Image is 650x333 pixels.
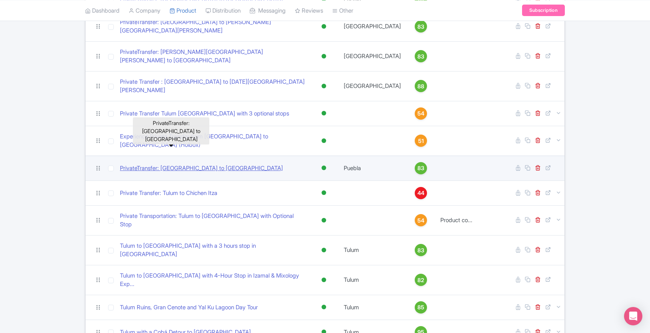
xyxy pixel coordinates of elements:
div: Active [320,162,328,174]
td: Puebla [339,156,406,180]
a: Experience Private Transfer from [GEOGRAPHIC_DATA] to [GEOGRAPHIC_DATA] (Holbox) [120,132,306,149]
div: Active [320,187,328,198]
div: Active [320,215,328,226]
span: 54 [417,216,424,225]
div: PrivateTransfer: [GEOGRAPHIC_DATA] to [GEOGRAPHIC_DATA] [133,117,209,145]
a: 54 [409,107,433,120]
a: Subscription [522,5,565,16]
a: Tulum to [GEOGRAPHIC_DATA] with a 3 hours stop in [GEOGRAPHIC_DATA] [120,242,306,259]
a: 83 [409,162,433,174]
span: 83 [417,164,424,172]
a: 54 [409,214,433,226]
a: 44 [409,187,433,199]
div: Active [320,245,328,256]
div: Active [320,108,328,119]
a: 83 [409,20,433,32]
div: Active [320,21,328,32]
span: 88 [417,82,424,91]
td: [GEOGRAPHIC_DATA] [339,11,406,41]
a: Private Transfer Tulum [GEOGRAPHIC_DATA] with 3 optional stops [120,109,289,118]
span: 85 [417,303,424,312]
a: PrivateTransfer: [PERSON_NAME][GEOGRAPHIC_DATA][PERSON_NAME] to [GEOGRAPHIC_DATA] [120,48,306,65]
td: Tulum [339,265,406,295]
td: [GEOGRAPHIC_DATA] [339,41,406,71]
div: Active [320,302,328,313]
span: 82 [417,276,424,284]
div: Active [320,51,328,62]
a: 88 [409,80,433,92]
td: Tulum [339,235,406,265]
div: Active [320,275,328,286]
a: 82 [409,274,433,286]
a: 83 [409,50,433,62]
a: 85 [409,301,433,314]
span: 83 [417,246,424,255]
a: Private Transfer : [GEOGRAPHIC_DATA] to [DATE][GEOGRAPHIC_DATA][PERSON_NAME] [120,78,306,95]
span: 83 [417,23,424,31]
a: 83 [409,244,433,256]
div: Open Intercom Messenger [624,307,642,325]
a: PrivateTransfer: [GEOGRAPHIC_DATA] to [PERSON_NAME][GEOGRAPHIC_DATA][PERSON_NAME] [120,18,306,35]
td: Tulum [339,295,406,320]
td: [GEOGRAPHIC_DATA] [339,71,406,101]
a: Tulum Ruins, Gran Cenote and Yal Ku Lagoon Day Tour [120,303,258,312]
a: PrivateTransfer: [GEOGRAPHIC_DATA] to [GEOGRAPHIC_DATA] [120,164,283,173]
span: 44 [417,189,424,197]
span: 51 [418,137,424,145]
div: Active [320,135,328,146]
a: Private Transfer: Tulum to Chichen Itza [120,189,217,198]
a: Private Transportation: Tulum to [GEOGRAPHIC_DATA] with Optional Stop [120,212,306,229]
div: Active [320,81,328,92]
span: 83 [417,52,424,61]
a: Tulum to [GEOGRAPHIC_DATA] with 4-Hour Stop in Izamal & Mixology Exp... [120,271,306,289]
a: 51 [409,135,433,147]
td: Product co... [437,205,476,235]
span: 54 [417,109,424,118]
